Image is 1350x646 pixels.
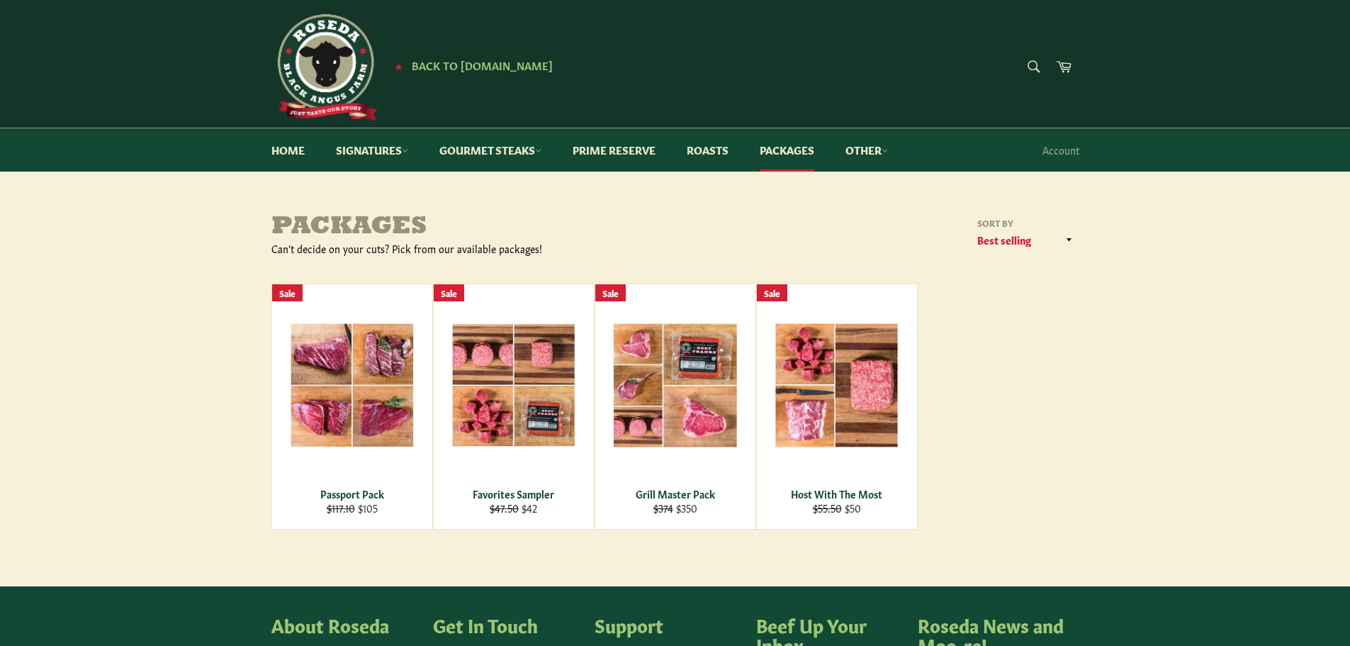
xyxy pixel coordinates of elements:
[442,487,585,501] div: Favorites Sampler
[746,128,828,172] a: Packages
[765,501,908,515] div: $50
[272,284,303,302] div: Sale
[595,284,756,530] a: Grill Master Pack Grill Master Pack $374 $350
[451,323,576,447] img: Favorites Sampler
[412,57,553,72] span: Back to [DOMAIN_NAME]
[595,615,742,635] h4: Support
[756,284,918,530] a: Host With The Most Host With The Most $55.50 $50
[653,501,673,515] s: $374
[271,242,675,255] div: Can't decide on your cuts? Pick from our available packages!
[613,323,738,448] img: Grill Master Pack
[433,615,580,635] h4: Get In Touch
[257,128,319,172] a: Home
[433,284,595,530] a: Favorites Sampler Favorites Sampler $47.50 $42
[490,501,519,515] s: $47.50
[388,60,553,72] a: ★ Back to [DOMAIN_NAME]
[425,128,556,172] a: Gourmet Steaks
[434,284,464,302] div: Sale
[442,501,585,515] div: $42
[271,213,675,242] h1: Packages
[775,323,899,448] img: Host With The Most
[765,487,908,501] div: Host With The Most
[290,323,415,447] img: Passport Pack
[271,14,378,121] img: Roseda Beef
[558,128,670,172] a: Prime Reserve
[322,128,422,172] a: Signatures
[973,217,1079,229] label: Sort by
[395,60,403,72] span: ★
[271,615,419,635] h4: About Roseda
[595,284,626,302] div: Sale
[673,128,743,172] a: Roasts
[327,501,355,515] s: $117.10
[604,501,746,515] div: $350
[757,284,787,302] div: Sale
[271,284,433,530] a: Passport Pack Passport Pack $117.10 $105
[831,128,902,172] a: Other
[1035,129,1086,171] a: Account
[813,501,842,515] s: $55.50
[281,487,423,501] div: Passport Pack
[604,487,746,501] div: Grill Master Pack
[281,501,423,515] div: $105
